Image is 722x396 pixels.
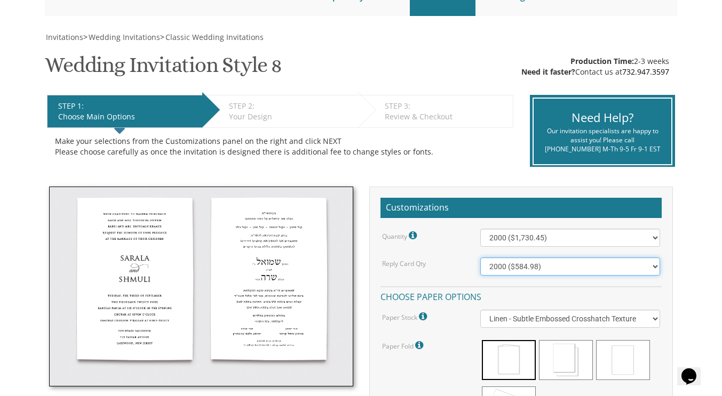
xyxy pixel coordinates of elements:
[83,32,160,42] span: >
[382,259,426,268] label: Reply Card Qty
[622,67,669,77] a: 732.947.3597
[542,109,663,126] div: Need Help?
[382,229,419,243] label: Quantity
[165,32,264,42] span: Classic Wedding Invitations
[382,310,430,324] label: Paper Stock
[229,111,353,122] div: Your Design
[164,32,264,42] a: Classic Wedding Invitations
[160,32,264,42] span: >
[55,136,506,157] div: Make your selections from the Customizations panel on the right and click NEXT Please choose care...
[385,101,508,111] div: STEP 3:
[385,111,508,122] div: Review & Checkout
[88,32,160,42] a: Wedding Invitations
[521,56,669,77] div: 2-3 weeks Contact us at
[229,101,353,111] div: STEP 2:
[380,286,662,305] h4: Choose paper options
[49,187,353,386] img: style8_thumb.jpg
[382,338,426,352] label: Paper Fold
[45,32,83,42] a: Invitations
[89,32,160,42] span: Wedding Invitations
[380,198,662,218] h2: Customizations
[46,32,83,42] span: Invitations
[521,67,575,77] span: Need it faster?
[58,101,197,111] div: STEP 1:
[542,126,663,153] div: Our invitation specialists are happy to assist you! Please call [PHONE_NUMBER] M-Th 9-5 Fr 9-1 EST
[45,53,282,85] h1: Wedding Invitation Style 8
[58,111,197,122] div: Choose Main Options
[677,353,711,385] iframe: chat widget
[570,56,634,66] span: Production Time:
